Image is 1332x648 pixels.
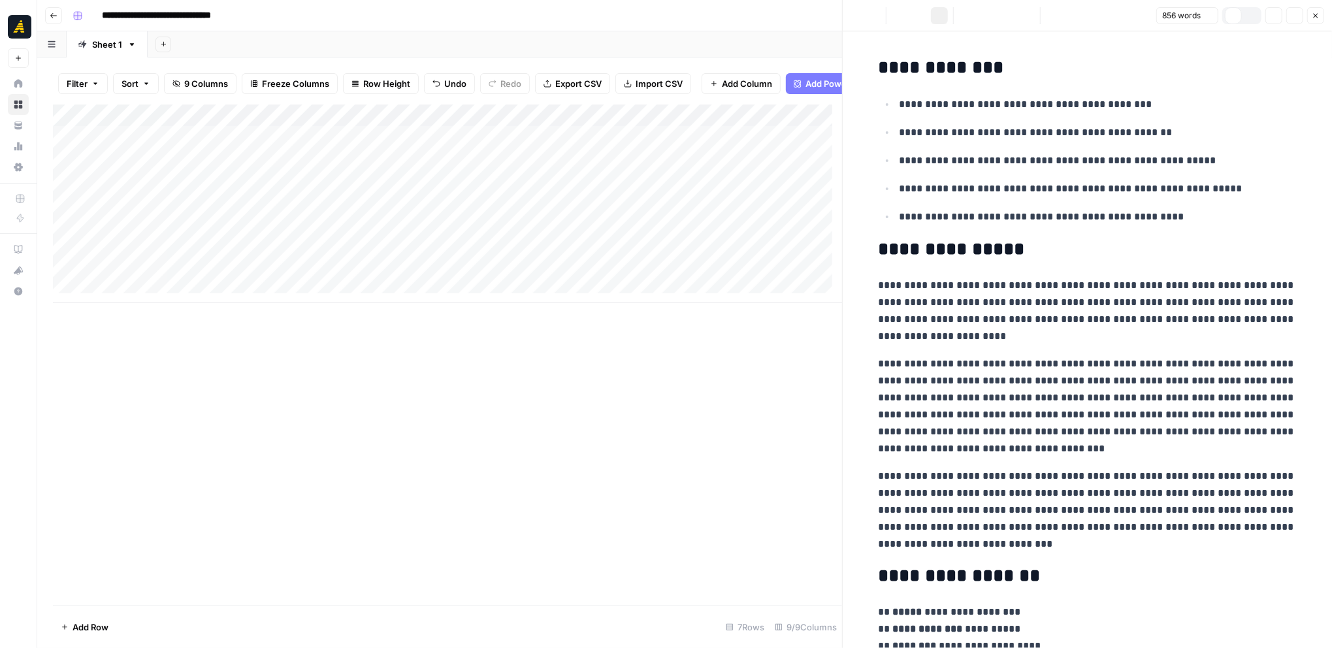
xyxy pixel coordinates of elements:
span: Add Column [722,77,772,90]
a: Sheet 1 [67,31,148,57]
button: Sort [113,73,159,94]
button: Add Column [702,73,781,94]
span: Import CSV [636,77,683,90]
span: 856 words [1162,10,1201,22]
span: Add Power Agent [805,77,877,90]
button: Export CSV [535,73,610,94]
button: What's new? [8,260,29,281]
button: Add Power Agent [786,73,885,94]
button: Redo [480,73,530,94]
button: Filter [58,73,108,94]
span: Sort [122,77,138,90]
span: 9 Columns [184,77,228,90]
button: Add Row [53,617,116,638]
div: What's new? [8,261,28,280]
a: Browse [8,94,29,115]
a: Settings [8,157,29,178]
a: AirOps Academy [8,239,29,260]
span: Redo [500,77,521,90]
span: Row Height [363,77,410,90]
img: Marketers in Demand Logo [8,15,31,39]
div: 9/9 Columns [770,617,842,638]
button: Workspace: Marketers in Demand [8,10,29,43]
a: Usage [8,136,29,157]
a: Home [8,73,29,94]
div: 7 Rows [721,617,770,638]
button: Undo [424,73,475,94]
div: Sheet 1 [92,38,122,51]
button: 856 words [1156,7,1218,24]
button: Import CSV [615,73,691,94]
button: Row Height [343,73,419,94]
span: Freeze Columns [262,77,329,90]
button: Help + Support [8,281,29,302]
span: Filter [67,77,88,90]
button: Freeze Columns [242,73,338,94]
span: Export CSV [555,77,602,90]
span: Undo [444,77,466,90]
a: Your Data [8,115,29,136]
button: 9 Columns [164,73,236,94]
span: Add Row [73,621,108,634]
